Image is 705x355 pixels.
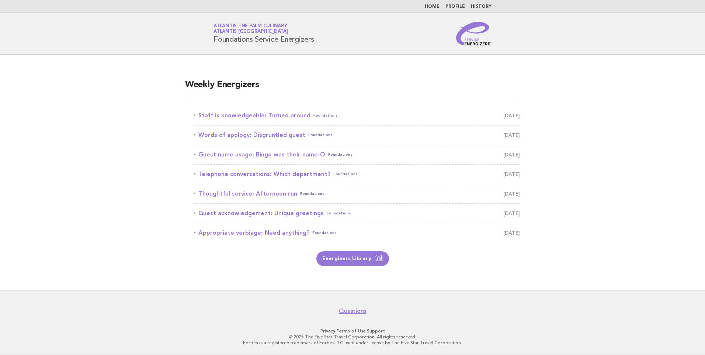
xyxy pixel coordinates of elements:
p: Forbes is a registered trademark of Forbes LLC used under license by The Five Star Travel Corpora... [127,340,578,346]
a: Home [425,4,440,9]
a: Guest acknowledgement: Unique greetingsFoundations [DATE] [194,208,520,218]
a: Support [367,328,385,334]
a: Profile [445,4,465,9]
a: Staff is knowledgeable: Turned aroundFoundations [DATE] [194,110,520,121]
a: Thoughtful service: Afternoon runFoundations [DATE] [194,189,520,199]
a: Telephone conversations: Which department?Foundations [DATE] [194,169,520,179]
h2: Weekly Energizers [185,79,520,97]
span: Foundations [328,149,352,160]
h1: Foundations Service Energizers [213,24,314,43]
a: Questions [339,307,367,315]
span: [DATE] [503,149,520,160]
a: Privacy [320,328,335,334]
span: Foundations [308,130,333,140]
span: [DATE] [503,228,520,238]
a: Energizers Library [316,251,389,266]
a: Guest name usage: Bingo was their name-OFoundations [DATE] [194,149,520,160]
span: [DATE] [503,130,520,140]
span: Atlantis [GEOGRAPHIC_DATA] [213,30,288,34]
p: © 2025 The Five Star Travel Corporation. All rights reserved. [127,334,578,340]
p: · · [127,328,578,334]
img: Service Energizers [456,22,492,45]
a: Appropriate verbiage: Need anything?Foundations [DATE] [194,228,520,238]
a: Terms of Use [336,328,366,334]
span: Foundations [313,110,338,121]
a: Atlantis The Palm CulinaryAtlantis [GEOGRAPHIC_DATA] [213,24,288,34]
span: [DATE] [503,169,520,179]
span: Foundations [312,228,337,238]
span: Foundations [333,169,358,179]
span: [DATE] [503,208,520,218]
a: History [471,4,492,9]
a: Words of apology: Disgruntled guestFoundations [DATE] [194,130,520,140]
span: [DATE] [503,189,520,199]
span: [DATE] [503,110,520,121]
span: Foundations [300,189,324,199]
span: Foundations [327,208,351,218]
